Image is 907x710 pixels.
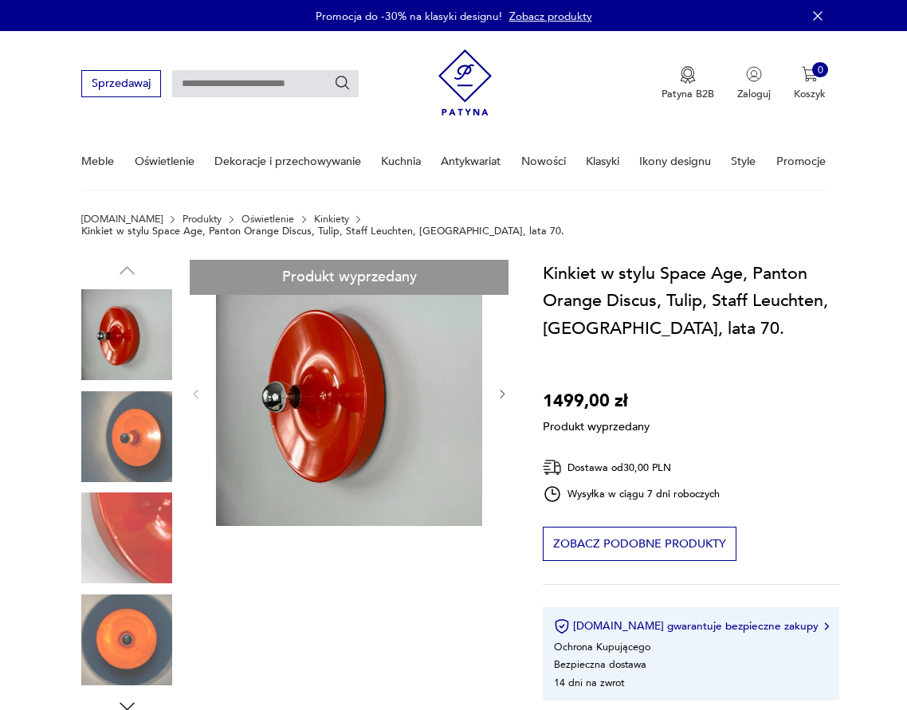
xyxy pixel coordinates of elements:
p: Zaloguj [737,87,771,101]
a: Kinkiety [314,214,349,225]
a: Sprzedawaj [81,80,160,89]
p: Produkt wyprzedany [543,415,650,435]
li: 14 dni na zwrot [554,676,624,690]
img: Ikona medalu [680,66,696,84]
img: Ikona dostawy [543,457,562,477]
img: Ikona koszyka [802,66,818,82]
button: Zaloguj [737,66,771,101]
h1: Kinkiet w stylu Space Age, Panton Orange Discus, Tulip, Staff Leuchten, [GEOGRAPHIC_DATA], lata 70. [543,260,840,342]
a: Kuchnia [381,134,421,189]
a: [DOMAIN_NAME] [81,214,163,225]
a: Dekoracje i przechowywanie [214,134,361,189]
a: Produkty [183,214,222,225]
button: 0Koszyk [794,66,826,101]
button: Sprzedawaj [81,70,160,96]
a: Ikona medaluPatyna B2B [662,66,714,101]
img: Ikonka użytkownika [746,66,762,82]
button: Zobacz podobne produkty [543,527,736,560]
div: Dostawa od 30,00 PLN [543,457,720,477]
li: Ochrona Kupującego [554,640,650,654]
img: Ikona certyfikatu [554,618,570,634]
button: Patyna B2B [662,66,714,101]
div: Wysyłka w ciągu 7 dni roboczych [543,484,720,504]
button: Szukaj [334,75,351,92]
p: Patyna B2B [662,87,714,101]
a: Zobacz produkty [509,9,592,24]
p: Promocja do -30% na klasyki designu! [316,9,502,24]
a: Oświetlenie [135,134,194,189]
li: Bezpieczna dostawa [554,657,646,672]
a: Promocje [776,134,826,189]
a: Meble [81,134,114,189]
a: Style [731,134,756,189]
img: Ikona strzałki w prawo [824,622,829,630]
a: Oświetlenie [241,214,294,225]
p: Kinkiet w stylu Space Age, Panton Orange Discus, Tulip, Staff Leuchten, [GEOGRAPHIC_DATA], lata 70. [81,226,564,237]
button: [DOMAIN_NAME] gwarantuje bezpieczne zakupy [554,618,829,634]
p: Koszyk [794,87,826,101]
p: 1499,00 zł [543,387,650,414]
img: Patyna - sklep z meblami i dekoracjami vintage [438,44,492,121]
a: Nowości [521,134,566,189]
a: Antykwariat [441,134,501,189]
a: Klasyki [586,134,619,189]
div: 0 [812,62,828,78]
a: Ikony designu [639,134,711,189]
